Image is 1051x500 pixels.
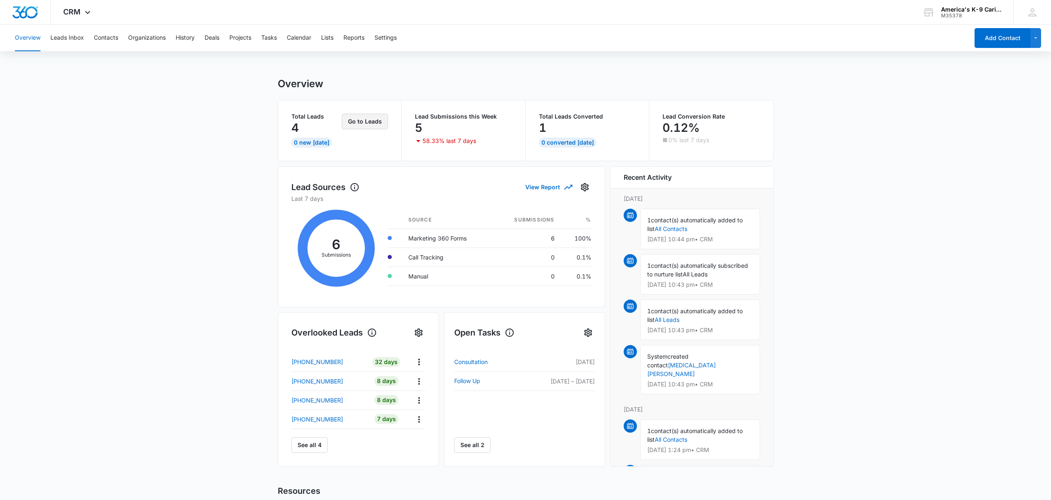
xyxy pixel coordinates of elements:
button: Settings [582,326,595,339]
p: 1 [539,121,546,134]
p: [DATE] [624,405,760,414]
h6: Recent Activity [624,172,672,182]
p: Total Leads [291,114,341,119]
td: Marketing 360 Forms [402,229,493,248]
td: 100% [561,229,591,248]
p: 4 [291,121,299,134]
h1: Lead Sources [291,181,360,193]
span: contact(s) automatically added to list [647,217,743,232]
button: Actions [412,413,425,426]
button: Settings [374,25,397,51]
p: Last 7 days [291,194,591,203]
p: [DATE] – [DATE] [515,377,595,386]
p: [DATE] [624,194,760,203]
a: All Contacts [655,436,687,443]
span: 1 [647,427,651,434]
a: Go to Leads [342,118,388,125]
td: 0 [493,248,561,267]
button: Settings [578,181,591,194]
div: 32 Days [372,357,400,367]
p: 0.12% [663,121,700,134]
span: created contact [647,353,689,369]
p: 5 [415,121,422,134]
span: CRM [63,7,81,16]
th: Submissions [493,211,561,229]
p: [PHONE_NUMBER] [291,396,343,405]
button: Leads Inbox [50,25,84,51]
span: All Leads [683,271,708,278]
p: Lead Conversion Rate [663,114,760,119]
p: [PHONE_NUMBER] [291,415,343,424]
td: 0 [493,267,561,286]
span: contact(s) automatically added to list [647,427,743,443]
span: contact(s) automatically subscribed to nurture list [647,262,748,278]
button: History [176,25,195,51]
button: Organizations [128,25,166,51]
h1: Overlooked Leads [291,326,377,339]
button: Lists [321,25,334,51]
p: Total Leads Converted [539,114,636,119]
div: account name [941,6,1001,13]
p: [PHONE_NUMBER] [291,357,343,366]
h1: Overview [278,78,323,90]
button: Go to Leads [342,114,388,129]
div: account id [941,13,1001,19]
button: Tasks [261,25,277,51]
td: Call Tracking [402,248,493,267]
span: 1 [647,262,651,269]
p: [DATE] [515,357,595,366]
button: Deals [205,25,219,51]
button: See all 4 [291,437,328,453]
a: [PHONE_NUMBER] [291,396,367,405]
h2: Resources [278,485,774,497]
a: [PHONE_NUMBER] [291,357,367,366]
p: [DATE] 10:44 pm • CRM [647,236,753,242]
button: Calendar [287,25,311,51]
p: 0% last 7 days [668,137,709,143]
button: View Report [525,180,572,194]
p: [DATE] 10:43 pm • CRM [647,327,753,333]
button: Reports [343,25,365,51]
th: % [561,211,591,229]
th: Source [402,211,493,229]
button: Actions [412,355,425,368]
span: contact(s) automatically added to list [647,307,743,323]
td: Manual [402,267,493,286]
a: [PHONE_NUMBER] [291,377,367,386]
div: 8 Days [374,395,398,405]
button: Add Contact [975,28,1030,48]
p: Lead Submissions this Week [415,114,512,119]
button: Actions [412,394,425,407]
a: [PHONE_NUMBER] [291,415,367,424]
a: See all 2 [454,437,491,453]
a: All Leads [655,316,679,323]
a: [MEDICAL_DATA][PERSON_NAME] [647,362,716,377]
a: All Contacts [655,225,687,232]
p: 58.33% last 7 days [422,138,476,144]
td: 6 [493,229,561,248]
button: Settings [412,326,425,339]
div: 0 Converted [DATE] [539,138,596,148]
div: 8 Days [374,376,398,386]
button: Actions [412,375,425,388]
button: Overview [15,25,41,51]
div: 7 Days [374,414,398,424]
td: 0.1% [561,248,591,267]
h1: Open Tasks [454,326,515,339]
a: Consultation [454,357,515,367]
p: [DATE] 1:24 pm • CRM [647,447,753,453]
div: 0 New [DATE] [291,138,332,148]
p: [DATE] 10:43 pm • CRM [647,282,753,288]
td: 0.1% [561,267,591,286]
button: Contacts [94,25,118,51]
p: [DATE] 10:43 pm • CRM [647,381,753,387]
span: System [647,353,667,360]
p: [PHONE_NUMBER] [291,377,343,386]
span: 1 [647,307,651,314]
a: Follow Up [454,376,515,386]
span: 1 [647,217,651,224]
button: Projects [229,25,251,51]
